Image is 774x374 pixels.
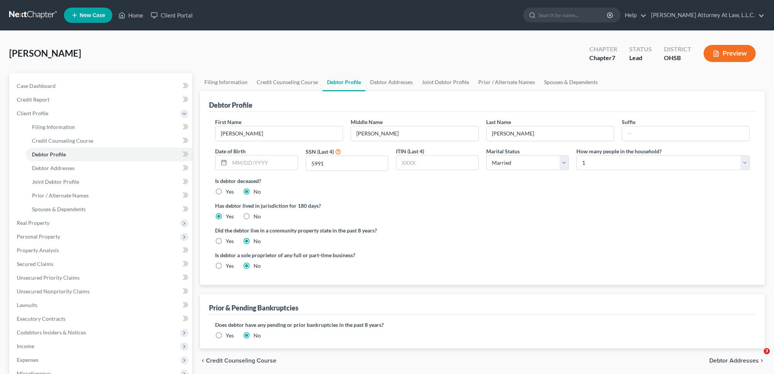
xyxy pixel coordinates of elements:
input: -- [622,126,749,141]
div: Chapter [589,54,617,62]
input: MM/DD/YYYY [230,156,297,170]
input: XXXX [396,156,478,170]
a: Filing Information [200,73,252,91]
label: First Name [215,118,241,126]
label: Yes [226,262,234,270]
div: Lead [629,54,652,62]
label: No [254,262,261,270]
a: Debtor Addresses [365,73,417,91]
span: Property Analysis [17,247,59,253]
a: Joint Debtor Profile [26,175,192,189]
a: [PERSON_NAME] Attorney At Law, L.L.C. [647,8,764,22]
span: 3 [764,348,770,354]
span: Real Property [17,220,49,226]
label: No [254,332,261,339]
a: Lawsuits [11,298,192,312]
label: No [254,213,261,220]
span: Credit Counseling Course [32,137,93,144]
span: Codebtors Insiders & Notices [17,329,86,336]
span: Filing Information [32,124,75,130]
label: SSN (Last 4) [306,148,334,156]
input: M.I [351,126,478,141]
a: Home [115,8,147,22]
a: Spouses & Dependents [26,202,192,216]
label: Marital Status [486,147,520,155]
span: New Case [80,13,105,18]
a: Prior / Alternate Names [474,73,539,91]
button: Debtor Addresses chevron_right [709,358,765,364]
label: Yes [226,332,234,339]
label: Is debtor deceased? [215,177,750,185]
a: Credit Counseling Course [252,73,322,91]
span: Unsecured Priority Claims [17,274,80,281]
span: Secured Claims [17,261,53,267]
a: Joint Debtor Profile [417,73,474,91]
a: Debtor Profile [322,73,365,91]
label: Yes [226,213,234,220]
span: Lawsuits [17,302,37,308]
div: Status [629,45,652,54]
input: -- [487,126,614,141]
label: Has debtor lived in jurisdiction for 180 days? [215,202,750,210]
label: Date of Birth [215,147,246,155]
input: -- [215,126,343,141]
label: No [254,188,261,196]
label: No [254,237,261,245]
div: Chapter [589,45,617,54]
iframe: Intercom live chat [748,348,766,366]
label: Yes [226,188,234,196]
i: chevron_left [200,358,206,364]
span: Debtor Addresses [32,165,75,171]
span: Joint Debtor Profile [32,178,79,185]
label: Middle Name [351,118,383,126]
a: Spouses & Dependents [539,73,602,91]
span: [PERSON_NAME] [9,48,81,59]
a: Secured Claims [11,257,192,271]
label: Suffix [622,118,636,126]
div: OHSB [664,54,691,62]
span: Executory Contracts [17,315,65,322]
a: Filing Information [26,120,192,134]
label: Is debtor a sole proprietor of any full or part-time business? [215,251,479,259]
a: Case Dashboard [11,79,192,93]
span: Debtor Profile [32,151,66,158]
span: Income [17,343,34,349]
a: Credit Report [11,93,192,107]
a: Debtor Profile [26,148,192,161]
a: Debtor Addresses [26,161,192,175]
span: Prior / Alternate Names [32,192,89,199]
span: Credit Report [17,96,49,103]
div: Prior & Pending Bankruptcies [209,303,298,312]
a: Help [621,8,646,22]
input: Search by name... [538,8,608,22]
span: Debtor Addresses [709,358,759,364]
span: Personal Property [17,233,60,240]
a: Unsecured Nonpriority Claims [11,285,192,298]
span: Credit Counseling Course [206,358,276,364]
a: Property Analysis [11,243,192,257]
div: Debtor Profile [209,100,252,110]
div: District [664,45,691,54]
a: Client Portal [147,8,196,22]
label: Last Name [486,118,511,126]
a: Credit Counseling Course [26,134,192,148]
a: Executory Contracts [11,312,192,326]
button: chevron_left Credit Counseling Course [200,358,276,364]
button: Preview [704,45,756,62]
span: Case Dashboard [17,83,56,89]
span: 7 [612,54,615,61]
a: Prior / Alternate Names [26,189,192,202]
label: Did the debtor live in a community property state in the past 8 years? [215,226,750,234]
span: Client Profile [17,110,48,116]
input: XXXX [306,156,388,170]
label: Does debtor have any pending or prior bankruptcies in the past 8 years? [215,321,750,329]
span: Unsecured Nonpriority Claims [17,288,89,294]
a: Unsecured Priority Claims [11,271,192,285]
label: Yes [226,237,234,245]
label: ITIN (Last 4) [396,147,424,155]
span: Expenses [17,356,38,363]
label: How many people in the household? [576,147,662,155]
span: Spouses & Dependents [32,206,86,212]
